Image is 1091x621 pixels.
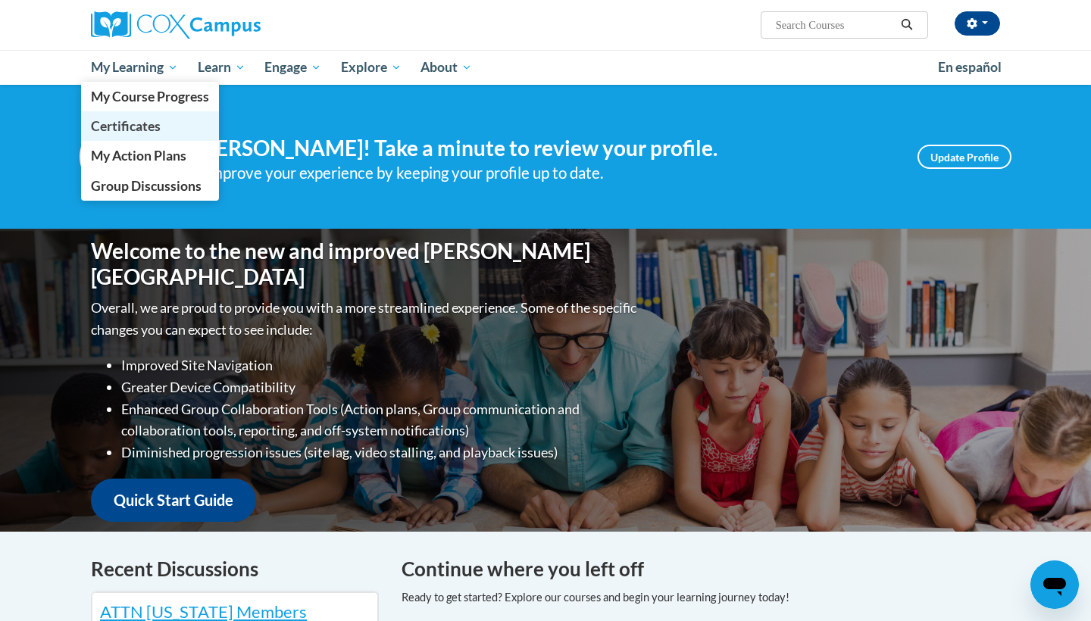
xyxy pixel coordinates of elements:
span: My Course Progress [91,89,209,105]
h4: Recent Discussions [91,554,379,584]
a: Learn [188,50,255,85]
a: Quick Start Guide [91,479,256,522]
li: Improved Site Navigation [121,354,640,376]
a: My Course Progress [81,82,219,111]
span: En español [938,59,1002,75]
li: Enhanced Group Collaboration Tools (Action plans, Group communication and collaboration tools, re... [121,398,640,442]
p: Overall, we are proud to provide you with a more streamlined experience. Some of the specific cha... [91,297,640,341]
img: Cox Campus [91,11,261,39]
h1: Welcome to the new and improved [PERSON_NAME][GEOGRAPHIC_DATA] [91,239,640,289]
span: Learn [198,58,245,76]
iframe: Button to launch messaging window [1030,560,1079,609]
span: Engage [264,58,321,76]
a: My Action Plans [81,141,219,170]
a: Cox Campus [91,11,379,39]
a: Group Discussions [81,171,219,201]
div: Help improve your experience by keeping your profile up to date. [170,161,895,186]
button: Account Settings [955,11,1000,36]
li: Diminished progression issues (site lag, video stalling, and playback issues) [121,442,640,463]
div: Main menu [68,50,1023,85]
span: My Learning [91,58,178,76]
a: My Learning [81,50,188,85]
h4: Hi [PERSON_NAME]! Take a minute to review your profile. [170,136,895,161]
a: About [411,50,483,85]
input: Search Courses [774,16,896,34]
button: Search [896,16,918,34]
a: Explore [331,50,411,85]
span: Certificates [91,118,161,134]
span: About [420,58,472,76]
span: My Action Plans [91,148,186,164]
span: Explore [341,58,402,76]
a: Update Profile [918,145,1011,169]
span: Group Discussions [91,178,202,194]
a: Certificates [81,111,219,141]
h4: Continue where you left off [402,554,1000,584]
li: Greater Device Compatibility [121,376,640,398]
img: Profile Image [80,123,148,191]
a: Engage [255,50,331,85]
a: En español [928,51,1011,83]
